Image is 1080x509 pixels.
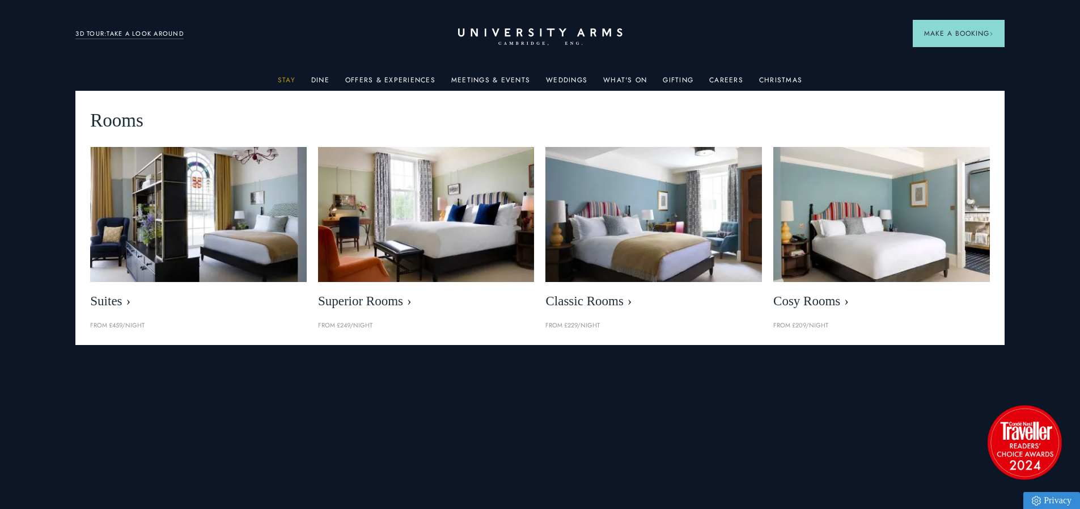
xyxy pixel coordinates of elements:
[545,147,762,315] a: image-7eccef6fe4fe90343db89eb79f703814c40db8b4-400x250-jpg Classic Rooms
[989,32,993,36] img: Arrow icon
[545,321,762,331] p: From £229/night
[603,76,647,91] a: What's On
[90,147,307,282] img: image-21e87f5add22128270780cf7737b92e839d7d65d-400x250-jpg
[90,106,143,136] span: Rooms
[663,76,693,91] a: Gifting
[545,147,762,282] img: image-7eccef6fe4fe90343db89eb79f703814c40db8b4-400x250-jpg
[278,76,295,91] a: Stay
[318,147,535,282] img: image-5bdf0f703dacc765be5ca7f9d527278f30b65e65-400x250-jpg
[924,28,993,39] span: Make a Booking
[545,293,762,309] span: Classic Rooms
[773,321,990,331] p: From £209/night
[451,76,530,91] a: Meetings & Events
[759,76,802,91] a: Christmas
[345,76,435,91] a: Offers & Experiences
[318,147,535,315] a: image-5bdf0f703dacc765be5ca7f9d527278f30b65e65-400x250-jpg Superior Rooms
[709,76,743,91] a: Careers
[318,293,535,309] span: Superior Rooms
[1023,492,1080,509] a: Privacy
[913,20,1005,47] button: Make a BookingArrow icon
[982,399,1067,485] img: image-2524eff8f0c5d55edbf694693304c4387916dea5-1501x1501-png
[458,28,622,46] a: Home
[90,293,307,309] span: Suites
[90,321,307,331] p: From £459/night
[773,293,990,309] span: Cosy Rooms
[773,147,990,315] a: image-0c4e569bfe2498b75de12d7d88bf10a1f5f839d4-400x250-jpg Cosy Rooms
[1032,496,1041,506] img: Privacy
[773,147,990,282] img: image-0c4e569bfe2498b75de12d7d88bf10a1f5f839d4-400x250-jpg
[75,29,184,39] a: 3D TOUR:TAKE A LOOK AROUND
[318,321,535,331] p: From £249/night
[546,76,587,91] a: Weddings
[311,76,329,91] a: Dine
[90,147,307,315] a: image-21e87f5add22128270780cf7737b92e839d7d65d-400x250-jpg Suites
